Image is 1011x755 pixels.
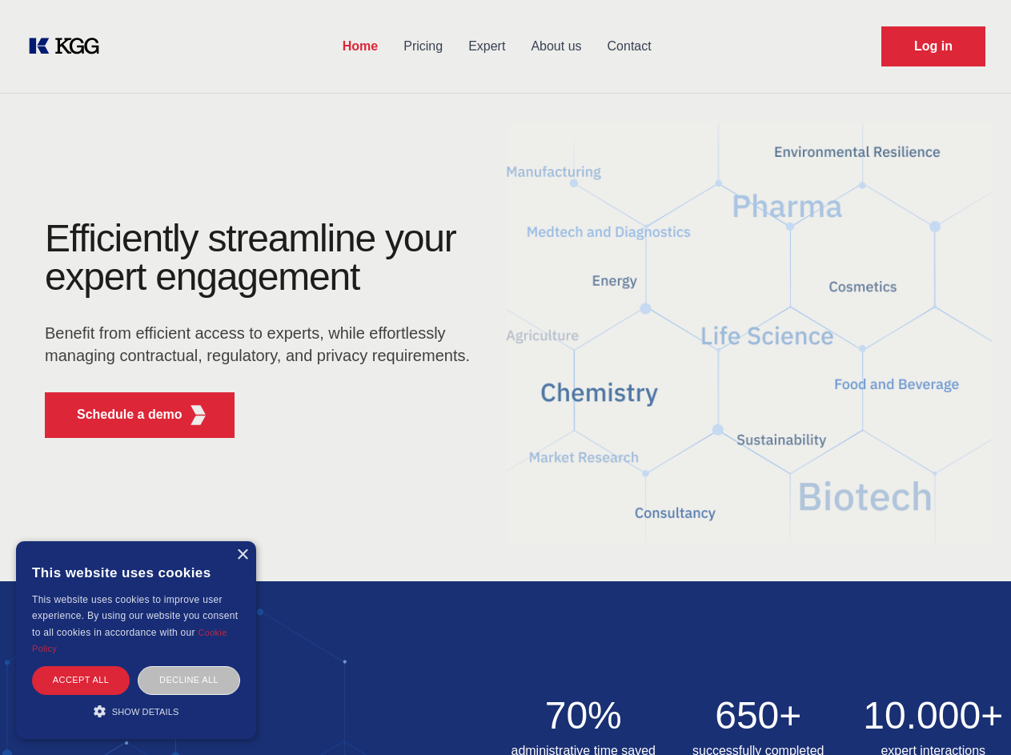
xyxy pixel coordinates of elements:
span: Show details [112,707,179,717]
a: Contact [595,26,664,67]
h2: 650+ [680,697,836,735]
div: This website uses cookies [32,553,240,592]
a: Pricing [391,26,455,67]
h1: Efficiently streamline your expert engagement [45,219,480,296]
p: Schedule a demo [77,405,183,424]
p: Benefit from efficient access to experts, while effortlessly managing contractual, regulatory, an... [45,322,480,367]
div: Close [236,549,248,561]
div: Decline all [138,666,240,694]
a: About us [518,26,594,67]
h2: 70% [506,697,662,735]
img: KGG Fifth Element RED [506,104,993,565]
img: KGG Fifth Element RED [188,405,208,425]
div: Show details [32,703,240,719]
iframe: Chat Widget [931,678,1011,755]
a: Request Demo [881,26,985,66]
button: Schedule a demoKGG Fifth Element RED [45,392,235,438]
a: Expert [455,26,518,67]
a: Home [330,26,391,67]
div: Accept all [32,666,130,694]
span: This website uses cookies to improve user experience. By using our website you consent to all coo... [32,594,238,638]
a: Cookie Policy [32,628,227,653]
a: KOL Knowledge Platform: Talk to Key External Experts (KEE) [26,34,112,59]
